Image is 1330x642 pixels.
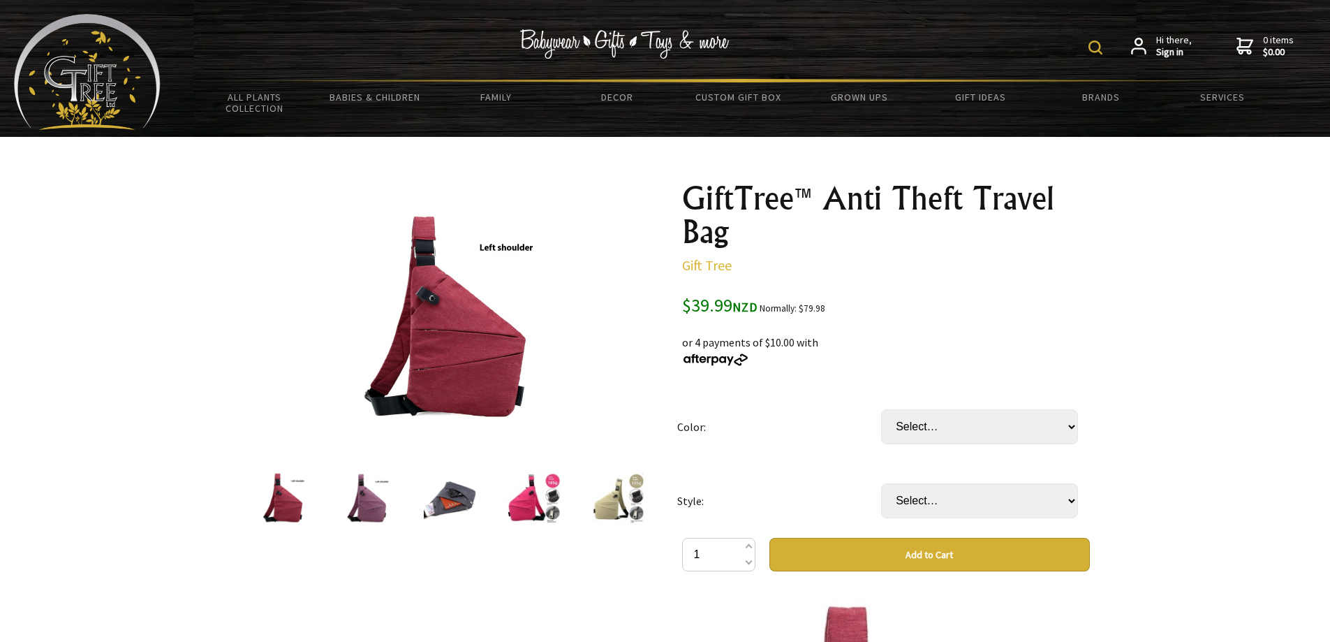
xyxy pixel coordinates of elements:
[1263,46,1294,59] strong: $0.00
[1088,41,1102,54] img: product search
[256,472,309,525] img: GiftTree™ Anti Theft Travel Bag
[677,464,881,538] td: Style:
[760,302,825,314] small: Normally: $79.98
[424,472,477,525] img: GiftTree™ Anti Theft Travel Bag
[799,82,919,112] a: Grown Ups
[1162,82,1283,112] a: Services
[336,209,554,427] img: GiftTree™ Anti Theft Travel Bag
[591,472,644,525] img: GiftTree™ Anti Theft Travel Bag
[1041,82,1162,112] a: Brands
[340,472,393,525] img: GiftTree™ Anti Theft Travel Bag
[194,82,315,123] a: All Plants Collection
[1156,34,1192,59] span: Hi there,
[682,353,749,366] img: Afterpay
[682,256,732,274] a: Gift Tree
[1156,46,1192,59] strong: Sign in
[677,390,881,464] td: Color:
[1236,34,1294,59] a: 0 items$0.00
[520,29,730,59] img: Babywear - Gifts - Toys & more
[919,82,1040,112] a: Gift Ideas
[436,82,556,112] a: Family
[556,82,677,112] a: Decor
[732,299,758,315] span: NZD
[14,14,161,130] img: Babyware - Gifts - Toys and more...
[1131,34,1192,59] a: Hi there,Sign in
[1263,34,1294,59] span: 0 items
[682,182,1090,249] h1: GiftTree™ Anti Theft Travel Bag
[678,82,799,112] a: Custom Gift Box
[682,293,758,316] span: $39.99
[682,317,1090,367] div: or 4 payments of $10.00 with
[315,82,436,112] a: Babies & Children
[769,538,1090,571] button: Add to Cart
[508,472,561,525] img: GiftTree™ Anti Theft Travel Bag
